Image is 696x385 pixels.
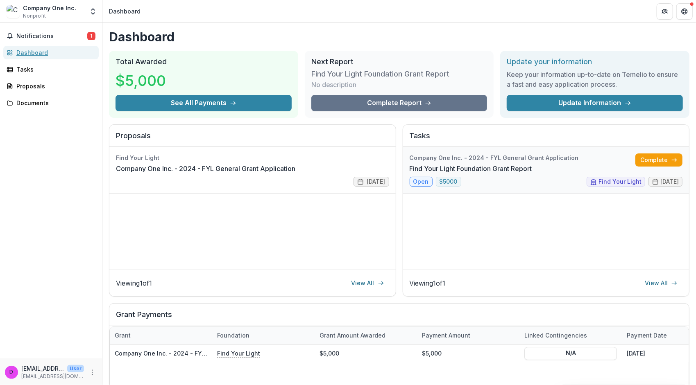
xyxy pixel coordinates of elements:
[16,48,92,57] div: Dashboard
[410,131,683,147] h2: Tasks
[315,331,390,340] div: Grant amount awarded
[311,80,357,90] p: No description
[519,326,622,344] div: Linked Contingencies
[315,326,417,344] div: Grant amount awarded
[3,96,99,110] a: Documents
[315,344,417,362] div: $5,000
[110,326,212,344] div: Grant
[640,277,682,290] a: View All
[109,29,689,44] h1: Dashboard
[311,70,450,79] h3: Find Your Light Foundation Grant Report
[87,367,97,377] button: More
[116,70,177,92] h3: $5,000
[507,95,683,111] a: Update Information
[116,131,389,147] h2: Proposals
[87,3,99,20] button: Open entity switcher
[116,278,152,288] p: Viewing 1 of 1
[116,95,292,111] button: See All Payments
[21,364,64,373] p: [EMAIL_ADDRESS][DOMAIN_NAME]
[106,5,144,17] nav: breadcrumb
[212,326,315,344] div: Foundation
[507,57,683,66] h2: Update your information
[110,331,136,340] div: Grant
[87,32,95,40] span: 1
[109,7,141,16] div: Dashboard
[116,310,682,326] h2: Grant Payments
[16,65,92,74] div: Tasks
[3,63,99,76] a: Tasks
[21,373,84,380] p: [EMAIL_ADDRESS][DOMAIN_NAME]
[16,82,92,90] div: Proposals
[417,326,519,344] div: Payment Amount
[212,331,254,340] div: Foundation
[657,3,673,20] button: Partners
[116,164,295,173] a: Company One Inc. - 2024 - FYL General Grant Application
[410,278,446,288] p: Viewing 1 of 1
[115,350,281,357] a: Company One Inc. - 2024 - FYL General Grant Application
[417,344,519,362] div: $5,000
[347,277,389,290] a: View All
[3,79,99,93] a: Proposals
[676,3,693,20] button: Get Help
[507,70,683,89] h3: Keep your information up-to-date on Temelio to ensure a fast and easy application process.
[3,29,99,43] button: Notifications1
[116,57,292,66] h2: Total Awarded
[311,57,487,66] h2: Next Report
[217,349,260,358] p: Find Your Light
[3,46,99,59] a: Dashboard
[622,331,672,340] div: Payment date
[524,347,617,360] button: N/A
[16,99,92,107] div: Documents
[67,365,84,372] p: User
[311,95,487,111] a: Complete Report
[16,33,87,40] span: Notifications
[10,369,14,375] div: development@companyone.org
[417,331,475,340] div: Payment Amount
[519,331,592,340] div: Linked Contingencies
[23,12,46,20] span: Nonprofit
[23,4,76,12] div: Company One Inc.
[7,5,20,18] img: Company One Inc.
[635,153,682,167] a: Complete
[410,164,532,173] a: Find Your Light Foundation Grant Report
